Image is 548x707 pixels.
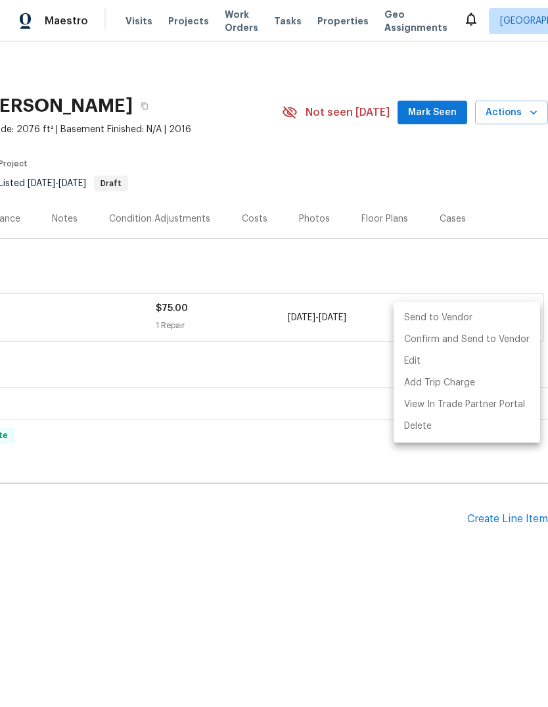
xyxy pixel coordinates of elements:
[394,307,540,329] li: Send to Vendor
[394,329,540,351] li: Confirm and Send to Vendor
[394,351,540,372] li: Edit
[394,416,540,437] li: Delete
[394,372,540,394] li: Add Trip Charge
[394,394,540,416] li: View In Trade Partner Portal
